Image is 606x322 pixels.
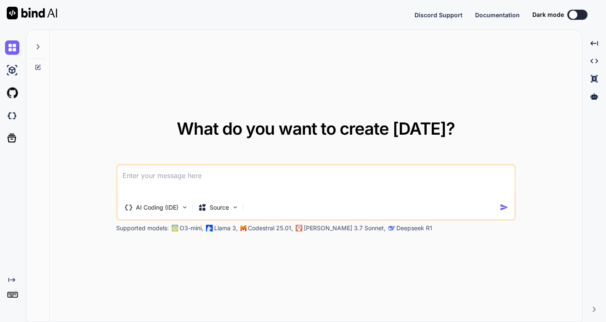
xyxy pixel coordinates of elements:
[5,63,19,77] img: ai-studio
[5,109,19,123] img: darkCloudIdeIcon
[206,225,213,232] img: Llama2
[116,224,169,232] p: Supported models:
[177,118,455,139] span: What do you want to create [DATE]?
[181,204,188,211] img: Pick Tools
[415,11,462,19] button: Discord Support
[136,203,178,212] p: AI Coding (IDE)
[295,225,302,232] img: claude
[248,224,293,232] p: Codestral 25.01,
[5,40,19,55] img: chat
[396,224,432,232] p: Deepseek R1
[180,224,203,232] p: O3-mini,
[388,225,395,232] img: claude
[231,204,239,211] img: Pick Models
[240,225,246,231] img: Mistral-AI
[5,86,19,100] img: githubLight
[210,203,229,212] p: Source
[7,7,57,19] img: Bind AI
[171,225,178,232] img: GPT-4
[214,224,238,232] p: Llama 3,
[304,224,385,232] p: [PERSON_NAME] 3.7 Sonnet,
[475,11,520,19] button: Documentation
[500,203,508,212] img: icon
[532,11,564,19] span: Dark mode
